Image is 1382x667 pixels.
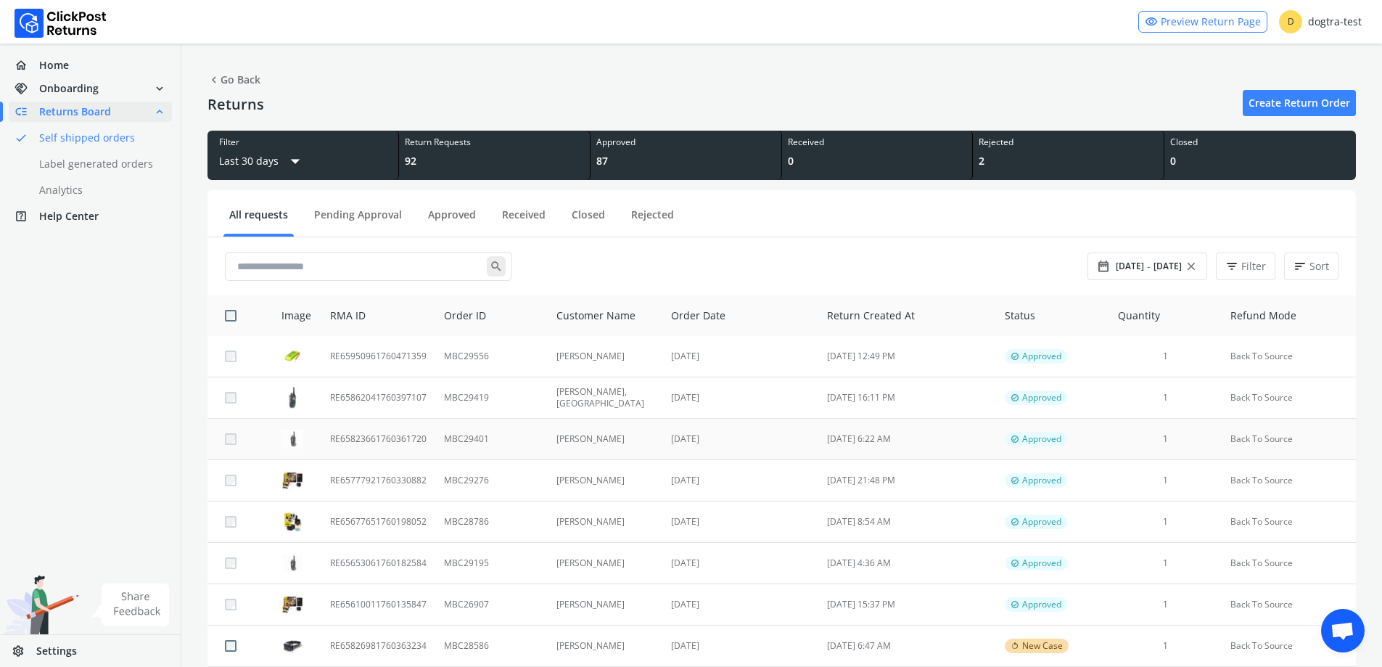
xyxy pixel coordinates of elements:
[15,128,28,148] span: done
[15,102,39,122] span: low_priority
[321,460,435,502] td: RE65777921760330882
[15,206,39,226] span: help_center
[15,55,39,75] span: home
[1109,336,1222,377] td: 1
[1097,256,1110,277] span: date_range
[1022,351,1061,362] span: Approved
[1225,256,1238,277] span: filter_list
[207,96,264,113] h4: Returns
[1222,419,1356,460] td: Back To Source
[12,641,36,661] span: settings
[1109,460,1222,502] td: 1
[153,78,166,99] span: expand_more
[1284,253,1338,280] button: sortSort
[1293,256,1307,277] span: sort
[548,377,662,419] td: [PERSON_NAME], [GEOGRAPHIC_DATA]
[818,295,996,336] th: Return Created At
[435,419,548,460] td: MBC29401
[662,543,818,584] td: [DATE]
[9,154,189,174] a: Label generated orders
[281,594,303,615] img: row_image
[1222,584,1356,626] td: Back To Source
[548,336,662,377] td: [PERSON_NAME]
[662,377,818,419] td: [DATE]
[435,626,548,667] td: MBC28586
[39,209,99,224] span: Help Center
[1222,543,1356,584] td: Back To Source
[207,70,260,90] span: Go Back
[281,345,303,367] img: row_image
[1222,502,1356,543] td: Back To Source
[321,377,435,419] td: RE65862041760397107
[1011,475,1019,486] span: verified
[308,208,408,233] a: Pending Approval
[1170,154,1350,168] div: 0
[36,644,77,658] span: Settings
[435,543,548,584] td: MBC29195
[662,336,818,377] td: [DATE]
[9,180,189,200] a: Analytics
[321,295,435,336] th: RMA ID
[1279,10,1362,33] div: dogtra-test
[662,584,818,626] td: [DATE]
[9,55,172,75] a: homeHome
[1022,433,1061,445] span: Approved
[1011,599,1019,610] span: verified
[1022,640,1063,652] span: New Case
[1170,136,1350,148] div: Closed
[1109,295,1222,336] th: Quantity
[219,136,387,148] div: Filter
[487,256,506,277] span: search
[91,584,170,626] img: share feedback
[818,336,996,377] td: [DATE] 12:49 PM
[1222,295,1356,336] th: Refund Mode
[1222,336,1356,377] td: Back To Source
[405,136,584,148] div: Return Requests
[39,58,69,73] span: Home
[1279,10,1302,33] span: D
[818,460,996,502] td: [DATE] 21:48 PM
[1109,419,1222,460] td: 1
[207,70,221,90] span: chevron_left
[596,154,776,168] div: 87
[548,502,662,543] td: [PERSON_NAME]
[1243,90,1356,116] a: Create Return Order
[1011,516,1019,528] span: verified
[435,584,548,626] td: MBC26907
[662,460,818,502] td: [DATE]
[1153,261,1182,272] span: [DATE]
[1011,433,1019,445] span: verified
[223,208,294,233] a: All requests
[321,584,435,626] td: RE65610011760135847
[1222,377,1356,419] td: Back To Source
[596,136,776,148] div: Approved
[1022,392,1061,404] span: Approved
[1022,599,1061,610] span: Approved
[281,635,303,657] img: row_image
[9,128,189,148] a: doneSelf shipped orders
[1109,377,1222,419] td: 1
[281,470,303,491] img: row_image
[281,511,303,533] img: row_image
[9,206,172,226] a: help_centerHelp Center
[435,377,548,419] td: MBC29419
[1011,392,1019,404] span: verified
[1185,256,1198,277] span: close
[1109,626,1222,667] td: 1
[788,154,967,168] div: 0
[1109,584,1222,626] td: 1
[422,208,482,233] a: Approved
[284,148,306,174] span: arrow_drop_down
[435,295,548,336] th: Order ID
[281,554,303,573] img: row_image
[662,295,818,336] th: Order Date
[566,208,611,233] a: Closed
[1321,609,1365,652] div: Open chat
[15,9,107,38] img: Logo
[1109,502,1222,543] td: 1
[39,81,99,96] span: Onboarding
[1011,557,1019,569] span: verified
[219,148,306,174] button: Last 30 daysarrow_drop_down
[548,626,662,667] td: [PERSON_NAME]
[321,336,435,377] td: RE65950961760471359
